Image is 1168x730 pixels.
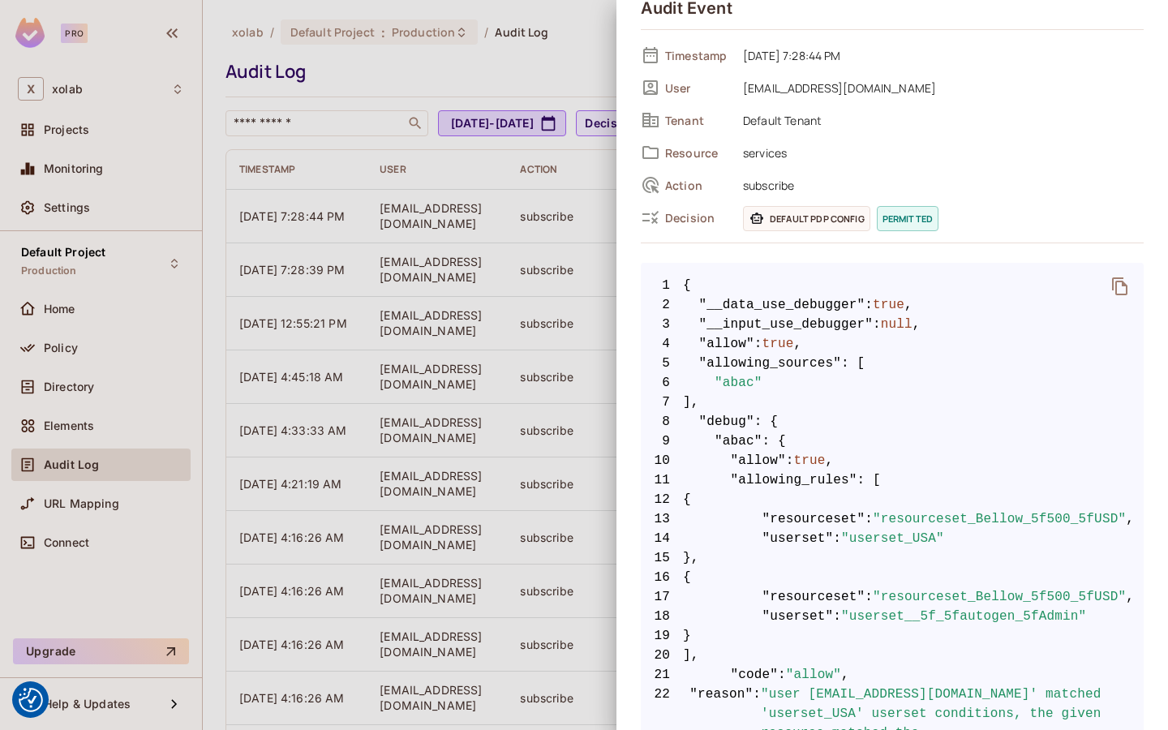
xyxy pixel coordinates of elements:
[865,509,873,529] span: :
[641,646,683,665] span: 20
[877,206,938,231] span: permitted
[794,334,802,354] span: ,
[641,373,683,393] span: 6
[865,587,873,607] span: :
[699,315,874,334] span: "__input_use_debugger"
[873,295,904,315] span: true
[641,432,683,451] span: 9
[19,688,43,712] button: Consent Preferences
[699,334,754,354] span: "allow"
[665,80,730,96] span: User
[641,529,683,548] span: 14
[641,568,1144,587] span: {
[762,587,865,607] span: "resourceset"
[699,354,842,373] span: "allowing_sources"
[641,626,1144,646] span: }
[665,210,730,225] span: Decision
[641,665,683,685] span: 21
[665,48,730,63] span: Timestamp
[873,587,1126,607] span: "resourceset_Bellow_5f500_5fUSD"
[665,113,730,128] span: Tenant
[735,78,1144,97] span: [EMAIL_ADDRESS][DOMAIN_NAME]
[833,529,841,548] span: :
[641,412,683,432] span: 8
[1126,587,1134,607] span: ,
[665,178,730,193] span: Action
[641,315,683,334] span: 3
[881,315,912,334] span: null
[641,393,683,412] span: 7
[641,295,683,315] span: 2
[833,607,841,626] span: :
[841,665,849,685] span: ,
[731,665,779,685] span: "code"
[1101,267,1140,306] button: delete
[778,665,786,685] span: :
[1126,509,1134,529] span: ,
[762,432,786,451] span: : {
[641,587,683,607] span: 17
[699,412,754,432] span: "debug"
[762,509,865,529] span: "resourceset"
[683,276,691,295] span: {
[641,451,683,470] span: 10
[731,470,857,490] span: "allowing_rules"
[794,451,826,470] span: true
[841,607,1086,626] span: "userset__5f_5fautogen_5fAdmin"
[641,568,683,587] span: 16
[857,470,881,490] span: : [
[641,626,683,646] span: 19
[841,529,944,548] span: "userset_USA"
[762,529,834,548] span: "userset"
[641,276,683,295] span: 1
[754,334,762,354] span: :
[641,646,1144,665] span: ],
[754,412,778,432] span: : {
[762,334,794,354] span: true
[762,607,834,626] span: "userset"
[786,451,794,470] span: :
[904,295,912,315] span: ,
[865,295,873,315] span: :
[641,354,683,373] span: 5
[873,509,1126,529] span: "resourceset_Bellow_5f500_5fUSD"
[731,451,786,470] span: "allow"
[19,688,43,712] img: Revisit consent button
[665,145,730,161] span: Resource
[826,451,834,470] span: ,
[641,490,1144,509] span: {
[641,470,683,490] span: 11
[715,373,762,393] span: "abac"
[641,509,683,529] span: 13
[641,393,1144,412] span: ],
[786,665,841,685] span: "allow"
[841,354,865,373] span: : [
[641,334,683,354] span: 4
[912,315,921,334] span: ,
[699,295,865,315] span: "__data_use_debugger"
[873,315,881,334] span: :
[641,548,683,568] span: 15
[641,607,683,626] span: 18
[735,45,1144,65] span: [DATE] 7:28:44 PM
[735,143,1144,162] span: services
[735,110,1144,130] span: Default Tenant
[641,490,683,509] span: 12
[735,175,1144,195] span: subscribe
[715,432,762,451] span: "abac"
[743,206,870,231] span: Default PDP config
[641,548,1144,568] span: },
